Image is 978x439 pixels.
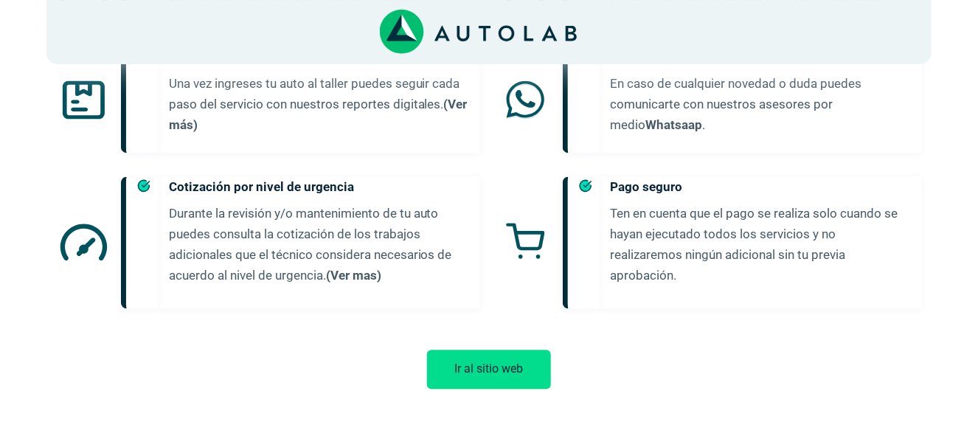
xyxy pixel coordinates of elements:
a: Link al sitio de autolab [380,24,577,38]
button: Ir al sitio web [427,350,551,389]
h5: Cotización por nivel de urgencia [169,176,469,197]
p: Una vez ingreses tu auto al taller puedes seguir cada paso del servicio con nuestros reportes dig... [169,73,469,135]
p: En caso de cualquier novedad o duda puedes comunicarte con nuestros asesores por medio . [611,73,911,135]
a: Ir al sitio web [427,362,551,376]
a: (Ver mas) [326,268,381,283]
h5: Pago seguro [611,176,911,197]
p: Durante la revisión y/o mantenimiento de tu auto puedes consulta la cotización de los trabajos ad... [169,203,469,286]
p: Ten en cuenta que el pago se realiza solo cuando se hayan ejecutado todos los servicios y no real... [611,203,911,286]
a: Whatsaap [646,117,703,132]
a: (Ver más) [169,97,468,132]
